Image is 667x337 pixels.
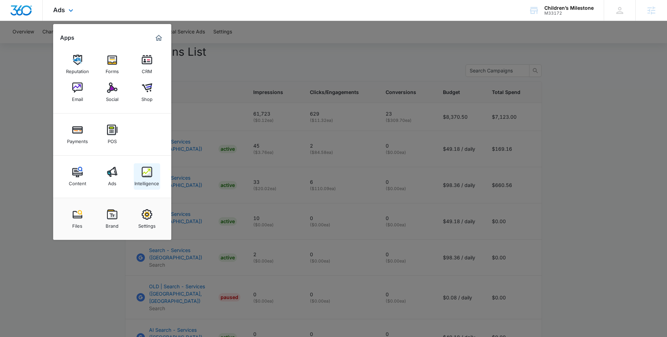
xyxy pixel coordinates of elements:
a: Social [99,79,125,105]
a: Settings [134,206,160,232]
div: Shop [141,93,153,102]
div: Ads [108,177,116,186]
a: POS [99,121,125,148]
div: Brand [106,220,118,229]
a: Brand [99,206,125,232]
a: Reputation [64,51,91,78]
a: Files [64,206,91,232]
div: Email [72,93,83,102]
div: Files [72,220,82,229]
div: Social [106,93,118,102]
div: Settings [138,220,156,229]
a: Ads [99,163,125,190]
div: account id [544,11,594,16]
div: account name [544,5,594,11]
div: Content [69,177,86,186]
a: Email [64,79,91,105]
span: Ads [53,6,65,14]
div: CRM [142,65,152,74]
div: Reputation [66,65,89,74]
a: Forms [99,51,125,78]
a: Shop [134,79,160,105]
div: Intelligence [134,177,159,186]
div: Payments [67,135,88,144]
a: Marketing 360® Dashboard [153,32,164,44]
div: POS [108,135,117,144]
a: Payments [64,121,91,148]
h2: Apps [60,34,74,41]
div: Forms [106,65,119,74]
a: Intelligence [134,163,160,190]
a: Content [64,163,91,190]
a: CRM [134,51,160,78]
